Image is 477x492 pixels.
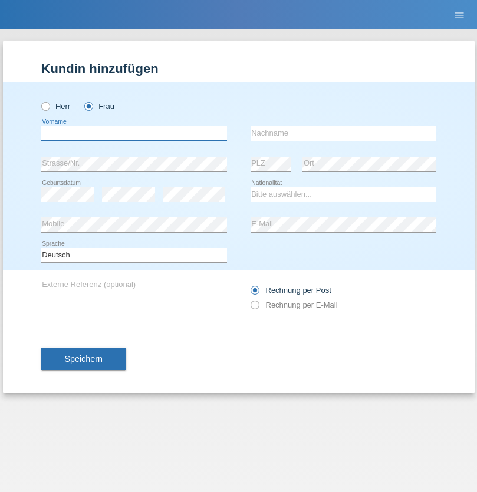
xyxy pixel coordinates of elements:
label: Herr [41,102,71,111]
input: Rechnung per Post [251,286,258,301]
input: Rechnung per E-Mail [251,301,258,315]
a: menu [448,11,471,18]
label: Rechnung per E-Mail [251,301,338,309]
i: menu [453,9,465,21]
input: Herr [41,102,49,110]
input: Frau [84,102,92,110]
h1: Kundin hinzufügen [41,61,436,76]
span: Speichern [65,354,103,364]
label: Frau [84,102,114,111]
button: Speichern [41,348,126,370]
label: Rechnung per Post [251,286,331,295]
